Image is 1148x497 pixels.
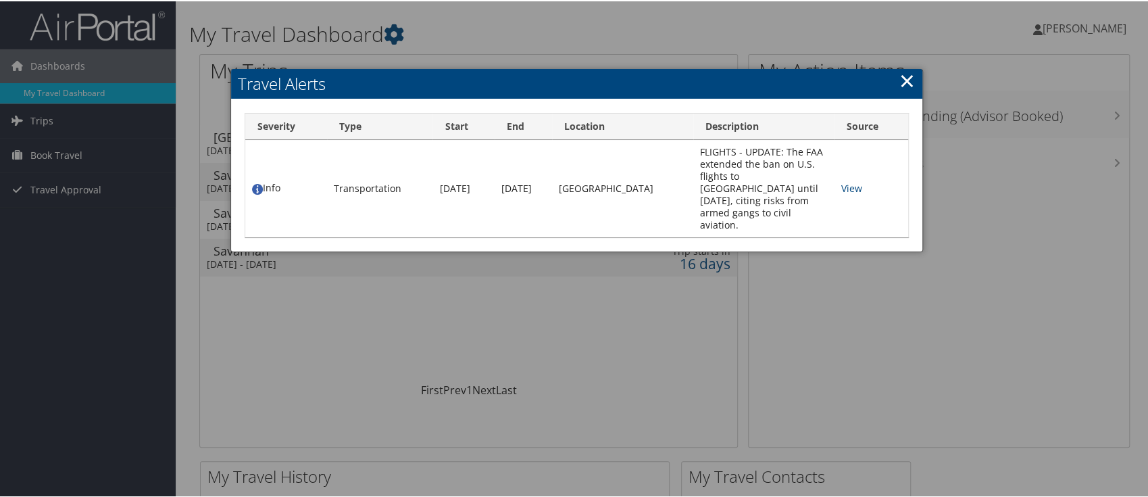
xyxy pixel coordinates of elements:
th: Start: activate to sort column ascending [432,112,494,139]
td: FLIGHTS - UPDATE: The FAA extended the ban on U.S. flights to [GEOGRAPHIC_DATA] until [DATE], cit... [693,139,834,236]
td: [GEOGRAPHIC_DATA] [552,139,693,236]
th: End: activate to sort column ascending [495,112,552,139]
td: Transportation [327,139,433,236]
th: Location [552,112,693,139]
th: Description [693,112,834,139]
td: Info [245,139,326,236]
th: Source [834,112,908,139]
th: Severity: activate to sort column ascending [245,112,326,139]
td: [DATE] [432,139,494,236]
td: [DATE] [495,139,552,236]
a: View [841,181,862,193]
h2: Travel Alerts [231,68,922,97]
a: Close [899,66,915,93]
th: Type: activate to sort column ascending [327,112,433,139]
img: alert-flat-solid-info.png [252,183,263,193]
